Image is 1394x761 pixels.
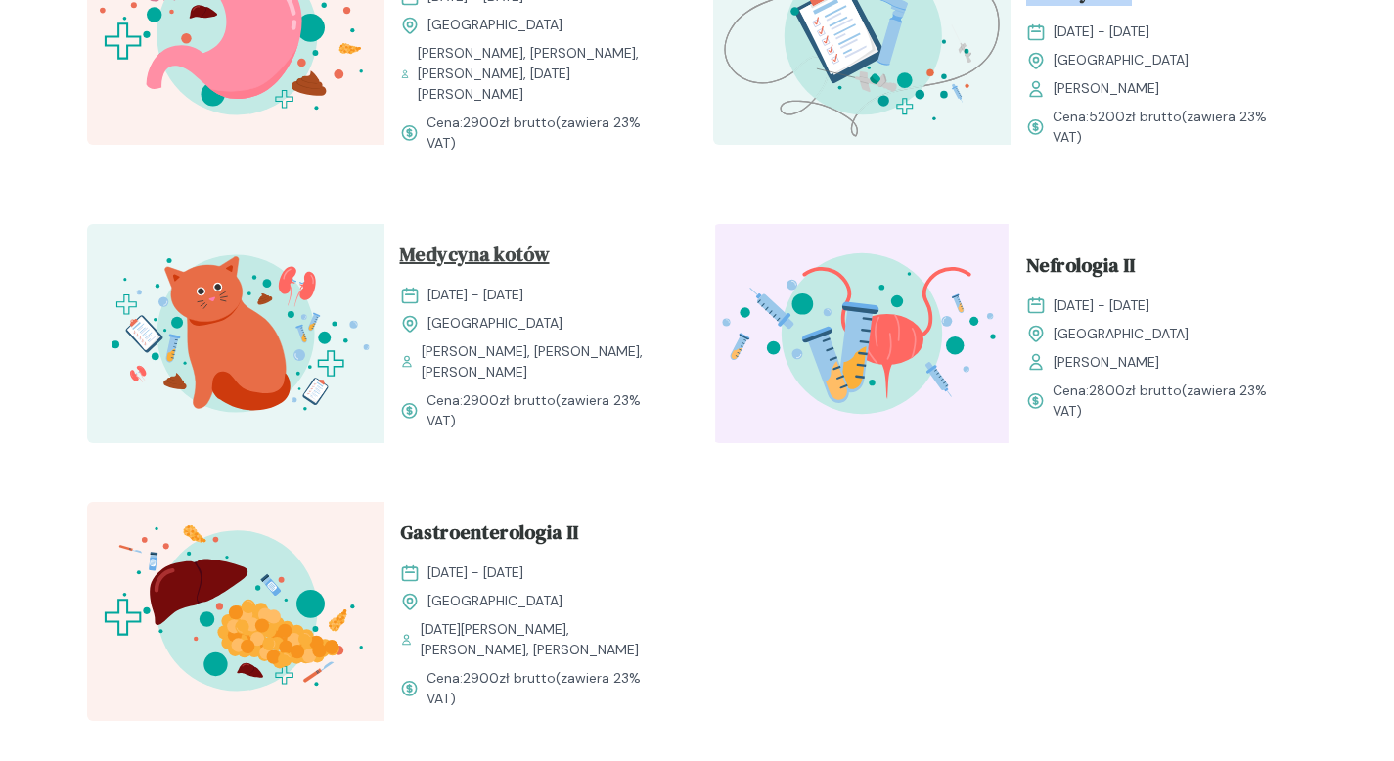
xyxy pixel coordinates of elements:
span: [DATE] - [DATE] [427,562,523,583]
span: [GEOGRAPHIC_DATA] [1054,50,1189,70]
span: Cena: (zawiera 23% VAT) [427,390,666,431]
span: 2900 zł brutto [463,669,556,687]
span: [PERSON_NAME], [PERSON_NAME], [PERSON_NAME], [DATE][PERSON_NAME] [418,43,666,105]
span: [PERSON_NAME], [PERSON_NAME], [PERSON_NAME] [422,341,665,382]
span: [DATE] - [DATE] [1054,295,1149,316]
span: [GEOGRAPHIC_DATA] [1054,324,1189,344]
span: Cena: (zawiera 23% VAT) [1053,380,1292,422]
span: 2800 zł brutto [1089,381,1182,399]
span: 5200 zł brutto [1089,108,1182,125]
span: Nefrologia II [1026,250,1135,288]
span: Cena: (zawiera 23% VAT) [427,668,666,709]
span: [PERSON_NAME] [1054,352,1159,373]
span: [DATE] - [DATE] [427,285,523,305]
span: [DATE] - [DATE] [1054,22,1149,42]
a: Medycyna kotów [400,240,666,277]
span: Cena: (zawiera 23% VAT) [1053,107,1292,148]
img: aHfQZEMqNJQqH-e8_MedKot_T.svg [87,224,384,443]
span: [GEOGRAPHIC_DATA] [427,15,562,35]
span: Gastroenterologia II [400,517,578,555]
span: 2900 zł brutto [463,391,556,409]
a: Nefrologia II [1026,250,1292,288]
a: Gastroenterologia II [400,517,666,555]
span: Cena: (zawiera 23% VAT) [427,112,666,154]
img: ZpgBUh5LeNNTxPrX_Uro_T.svg [713,224,1011,443]
span: 2900 zł brutto [463,113,556,131]
span: Medycyna kotów [400,240,550,277]
span: [DATE][PERSON_NAME], [PERSON_NAME], [PERSON_NAME] [421,619,666,660]
span: [GEOGRAPHIC_DATA] [427,591,562,611]
span: [PERSON_NAME] [1054,78,1159,99]
span: [GEOGRAPHIC_DATA] [427,313,562,334]
img: ZxkxEIF3NbkBX8eR_GastroII_T.svg [87,502,384,721]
